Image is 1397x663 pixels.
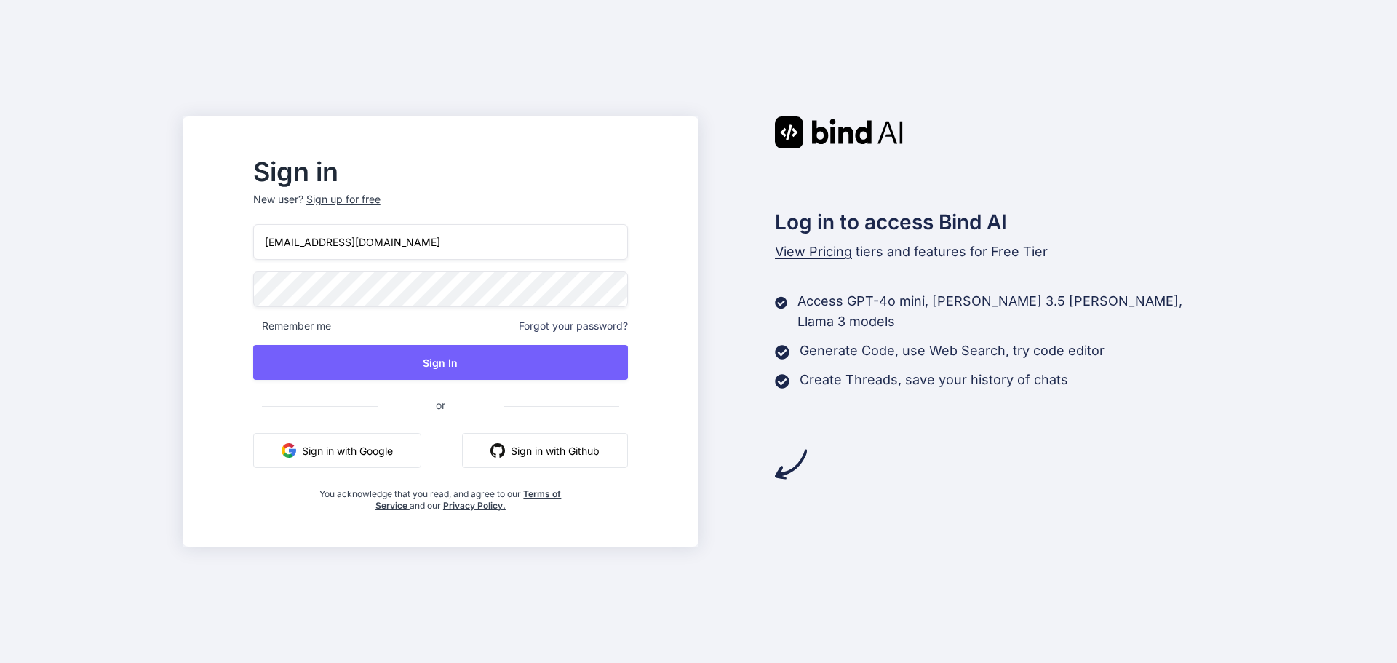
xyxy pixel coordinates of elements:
span: or [378,387,504,423]
img: github [490,443,505,458]
img: Bind AI logo [775,116,903,148]
p: Generate Code, use Web Search, try code editor [800,341,1105,361]
p: Access GPT-4o mini, [PERSON_NAME] 3.5 [PERSON_NAME], Llama 3 models [797,291,1214,332]
input: Login or Email [253,224,628,260]
img: arrow [775,448,807,480]
a: Terms of Service [375,488,562,511]
p: Create Threads, save your history of chats [800,370,1068,390]
p: tiers and features for Free Tier [775,242,1214,262]
button: Sign in with Github [462,433,628,468]
h2: Log in to access Bind AI [775,207,1214,237]
h2: Sign in [253,160,628,183]
img: google [282,443,296,458]
span: Forgot your password? [519,319,628,333]
a: Privacy Policy. [443,500,506,511]
button: Sign in with Google [253,433,421,468]
button: Sign In [253,345,628,380]
div: You acknowledge that you read, and agree to our and our [316,480,566,512]
p: New user? [253,192,628,224]
span: Remember me [253,319,331,333]
div: Sign up for free [306,192,381,207]
span: View Pricing [775,244,852,259]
